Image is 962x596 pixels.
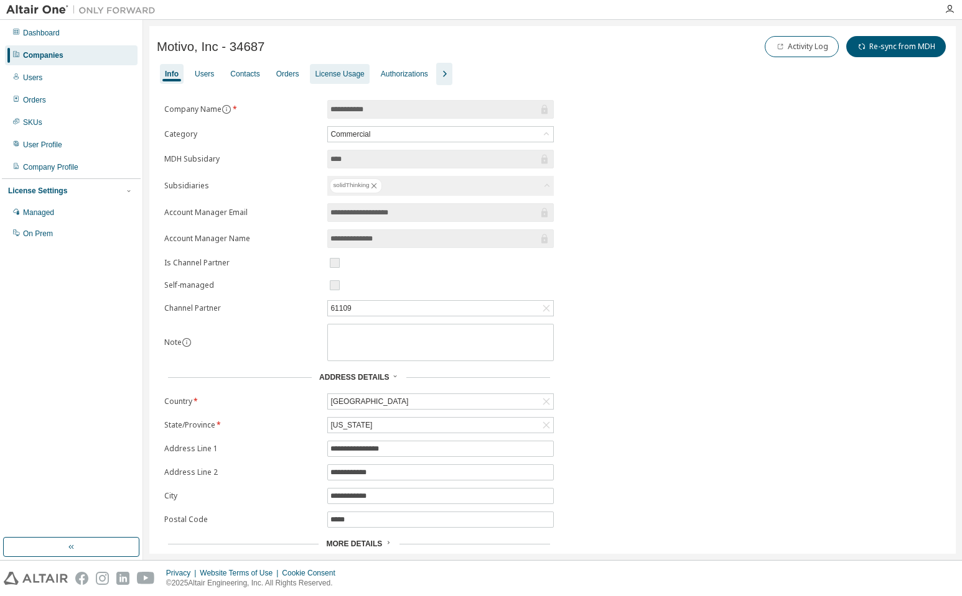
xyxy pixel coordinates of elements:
label: Self-managed [164,280,320,290]
label: City [164,491,320,501]
div: SKUs [23,117,42,127]
img: altair_logo.svg [4,572,68,585]
button: Re-sync from MDH [846,36,946,57]
button: information [222,104,231,114]
span: Address Details [319,373,389,382]
label: Account Manager Name [164,234,320,244]
label: Subsidiaries [164,181,320,191]
div: User Profile [23,140,62,150]
div: Info [165,69,179,79]
label: Is Channel Partner [164,258,320,268]
span: Motivo, Inc - 34687 [157,40,264,54]
div: [GEOGRAPHIC_DATA] [328,394,553,409]
div: Users [195,69,214,79]
img: youtube.svg [137,572,155,585]
div: Orders [276,69,299,79]
div: Commercial [328,127,553,142]
div: 61109 [329,301,353,315]
img: linkedin.svg [116,572,129,585]
label: Address Line 2 [164,467,320,477]
label: Category [164,129,320,139]
div: Managed [23,208,54,218]
div: On Prem [23,229,53,239]
button: Activity Log [765,36,839,57]
div: solidThinking [330,178,382,193]
div: [GEOGRAPHIC_DATA] [329,395,410,408]
label: Note [164,337,182,347]
div: Website Terms of Use [200,568,282,578]
div: Company Profile [23,162,78,172]
div: Authorizations [381,69,428,79]
button: information [182,337,192,347]
label: Address Line 1 [164,444,320,454]
div: 61109 [328,301,553,316]
label: Company Name [164,104,320,114]
div: Dashboard [23,28,60,38]
label: State/Province [164,420,320,430]
img: facebook.svg [75,572,88,585]
div: Companies [23,50,63,60]
div: License Usage [315,69,364,79]
p: © 2025 Altair Engineering, Inc. All Rights Reserved. [166,578,343,589]
span: More Details [326,539,382,548]
img: instagram.svg [96,572,109,585]
img: Altair One [6,4,162,16]
div: Privacy [166,568,200,578]
label: Channel Partner [164,303,320,313]
div: Commercial [329,127,372,141]
div: solidThinking [327,176,554,196]
div: Cookie Consent [282,568,342,578]
div: [US_STATE] [329,418,374,432]
div: Users [23,73,42,83]
div: Contacts [230,69,259,79]
div: Orders [23,95,46,105]
label: Account Manager Email [164,208,320,218]
label: Postal Code [164,515,320,525]
label: MDH Subsidary [164,154,320,164]
label: Country [164,397,320,406]
div: License Settings [8,186,67,196]
div: [US_STATE] [328,418,553,433]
